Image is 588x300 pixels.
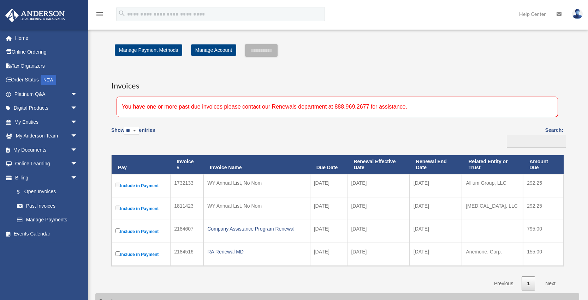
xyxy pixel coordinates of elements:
span: arrow_drop_down [71,115,85,129]
div: RA Renewal MD [207,247,306,257]
td: [DATE] [410,197,462,220]
img: Anderson Advisors Platinum Portal [3,8,67,22]
label: Search: [504,126,563,148]
td: Anemone, Corp. [462,243,523,266]
a: My Anderson Teamarrow_drop_down [5,129,88,143]
td: [DATE] [410,220,462,243]
a: $Open Invoices [10,185,81,199]
div: WY Annual List, No Nom [207,178,306,188]
th: Due Date: activate to sort column ascending [310,155,348,174]
span: arrow_drop_down [71,129,85,143]
input: Include in Payment [115,183,120,187]
th: Renewal End Date: activate to sort column ascending [410,155,462,174]
label: Include in Payment [115,227,166,236]
a: Manage Account [191,44,236,56]
a: My Documentsarrow_drop_down [5,143,88,157]
i: search [118,10,126,17]
a: Manage Payments [10,213,85,227]
a: Next [540,276,561,291]
td: [DATE] [347,220,409,243]
td: [DATE] [410,174,462,197]
a: Billingarrow_drop_down [5,171,85,185]
td: 1732133 [170,174,203,197]
td: 2184516 [170,243,203,266]
a: Digital Productsarrow_drop_down [5,101,88,115]
span: arrow_drop_down [71,87,85,102]
td: 2184607 [170,220,203,243]
input: Search: [507,135,566,148]
span: arrow_drop_down [71,171,85,185]
a: Home [5,31,88,45]
td: [DATE] [310,243,348,266]
a: Past Invoices [10,199,85,213]
td: 155.00 [523,243,564,266]
input: Include in Payment [115,228,120,233]
a: Manage Payment Methods [115,44,182,56]
img: User Pic [572,9,583,19]
td: 292.25 [523,174,564,197]
a: Tax Organizers [5,59,88,73]
td: Allium Group, LLC [462,174,523,197]
td: [DATE] [310,174,348,197]
td: 1811423 [170,197,203,220]
div: You have one or more past due invoices please contact our Renewals department at 888.969.2677 for... [117,97,558,117]
span: $ [21,188,24,196]
div: Company Assistance Program Renewal [207,224,306,234]
a: Online Learningarrow_drop_down [5,157,88,171]
span: arrow_drop_down [71,101,85,116]
label: Show entries [111,126,155,142]
label: Include in Payment [115,204,166,213]
a: Platinum Q&Aarrow_drop_down [5,87,88,101]
select: Showentries [124,127,139,135]
div: NEW [41,75,56,85]
th: Renewal Effective Date: activate to sort column ascending [347,155,409,174]
a: Events Calendar [5,227,88,241]
a: menu [95,12,104,18]
a: Online Ordering [5,45,88,59]
span: arrow_drop_down [71,143,85,157]
span: arrow_drop_down [71,157,85,171]
h3: Invoices [111,74,563,91]
th: Pay: activate to sort column descending [112,155,170,174]
td: [DATE] [347,197,409,220]
input: Include in Payment [115,251,120,256]
td: [DATE] [347,243,409,266]
a: My Entitiesarrow_drop_down [5,115,88,129]
td: [DATE] [347,174,409,197]
label: Include in Payment [115,250,166,259]
a: Previous [489,276,518,291]
td: [DATE] [310,220,348,243]
td: 292.25 [523,197,564,220]
td: [DATE] [410,243,462,266]
td: [DATE] [310,197,348,220]
td: [MEDICAL_DATA], LLC [462,197,523,220]
th: Amount Due: activate to sort column ascending [523,155,564,174]
th: Related Entity or Trust: activate to sort column ascending [462,155,523,174]
a: 1 [522,276,535,291]
input: Include in Payment [115,206,120,210]
th: Invoice #: activate to sort column ascending [170,155,203,174]
div: WY Annual List, No Nom [207,201,306,211]
th: Invoice Name: activate to sort column ascending [203,155,310,174]
td: 795.00 [523,220,564,243]
a: Order StatusNEW [5,73,88,87]
i: menu [95,10,104,18]
label: Include in Payment [115,181,166,190]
